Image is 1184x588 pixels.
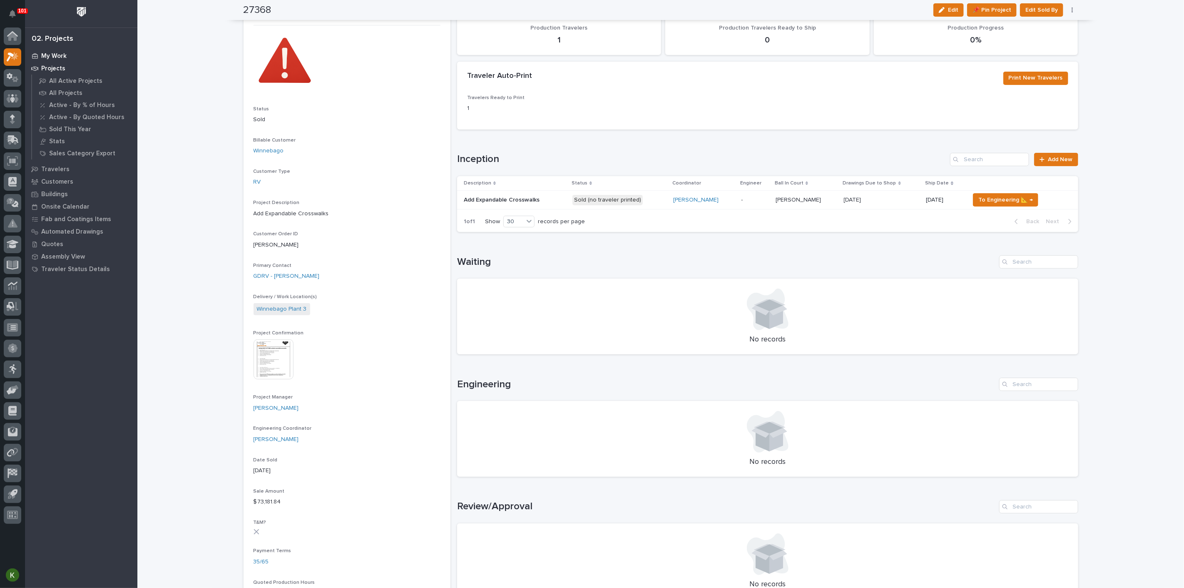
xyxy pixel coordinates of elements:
[49,102,115,109] p: Active - By % of Hours
[25,238,137,250] a: Quotes
[948,25,1004,31] span: Production Progress
[32,123,137,135] a: Sold This Year
[32,99,137,111] a: Active - By % of Hours
[49,138,65,145] p: Stats
[572,195,643,205] div: Sold (no traveler printed)
[32,135,137,147] a: Stats
[25,200,137,213] a: Onsite Calendar
[254,426,312,431] span: Engineering Coordinator
[18,8,27,14] p: 101
[775,179,803,188] p: Ball In Court
[25,225,137,238] a: Automated Drawings
[4,5,21,22] button: Notifications
[254,138,296,143] span: Billable Customer
[467,104,661,113] p: 1
[926,197,963,204] p: [DATE]
[49,150,115,157] p: Sales Category Export
[464,195,541,204] p: Add Expandable Crosswalks
[884,35,1068,45] p: 0%
[32,35,73,44] div: 02. Projects
[254,241,440,249] p: [PERSON_NAME]
[1020,3,1063,17] button: Edit Sold By
[948,6,958,14] span: Edit
[933,3,964,17] button: Edit
[41,216,111,223] p: Fab and Coatings Items
[25,62,137,75] a: Projects
[1046,218,1065,225] span: Next
[457,153,947,165] h1: Inception
[32,147,137,159] a: Sales Category Export
[467,95,525,100] span: Travelers Ready to Print
[4,566,21,584] button: users-avatar
[776,195,823,204] p: [PERSON_NAME]
[254,435,299,444] a: [PERSON_NAME]
[25,263,137,275] a: Traveler Status Details
[244,4,271,16] h2: 27368
[254,115,440,124] p: Sold
[254,294,317,299] span: Delivery / Work Location(s)
[967,3,1017,17] button: 📌 Pin Project
[25,163,137,175] a: Travelers
[978,195,1033,205] span: To Engineering 📐 →
[49,77,102,85] p: All Active Projects
[531,25,588,31] span: Production Travelers
[843,179,896,188] p: Drawings Due to Shop
[1048,157,1073,162] span: Add New
[32,87,137,99] a: All Projects
[741,197,769,204] p: -
[254,558,269,566] a: 35/65
[572,179,587,188] p: Status
[49,114,124,121] p: Active - By Quoted Hours
[49,126,91,133] p: Sold This Year
[41,191,68,198] p: Buildings
[675,35,860,45] p: 0
[1034,153,1078,166] a: Add New
[741,179,762,188] p: Engineer
[254,489,285,494] span: Sale Amount
[254,548,291,553] span: Payment Terms
[254,209,440,218] p: Add Expandable Crosswalks
[257,305,307,314] a: Winnebago Plant 3
[25,188,137,200] a: Buildings
[1009,73,1063,83] span: Print New Travelers
[32,111,137,123] a: Active - By Quoted Hours
[10,10,21,23] div: Notifications101
[41,52,67,60] p: My Work
[538,218,585,225] p: records per page
[25,175,137,188] a: Customers
[254,200,300,205] span: Project Description
[1025,5,1058,15] span: Edit Sold By
[1008,218,1043,225] button: Back
[672,179,701,188] p: Coordinator
[41,228,103,236] p: Automated Drawings
[254,232,298,237] span: Customer Order ID
[999,378,1078,391] div: Search
[41,178,73,186] p: Customers
[254,272,320,281] a: GDRV - [PERSON_NAME]
[457,379,996,391] h1: Engineering
[457,191,1078,209] tr: Add Expandable CrosswalksAdd Expandable Crosswalks Sold (no traveler printed)[PERSON_NAME] -[PERS...
[254,169,291,174] span: Customer Type
[254,30,316,93] img: VtEVfTWZpHZbhvAaNCH-9tetwaePROQd3Hx3qkz38kA
[999,500,1078,513] input: Search
[950,153,1029,166] input: Search
[467,335,1068,344] p: No records
[49,90,82,97] p: All Projects
[25,250,137,263] a: Assembly View
[999,255,1078,269] div: Search
[457,256,996,268] h1: Waiting
[32,75,137,87] a: All Active Projects
[25,50,137,62] a: My Work
[254,395,293,400] span: Project Manager
[973,193,1038,207] button: To Engineering 📐 →
[254,147,284,155] a: Winnebago
[41,253,85,261] p: Assembly View
[41,266,110,273] p: Traveler Status Details
[719,25,816,31] span: Production Travelers Ready to Ship
[254,498,440,506] p: $ 73,181.84
[25,213,137,225] a: Fab and Coatings Items
[254,263,292,268] span: Primary Contact
[673,197,719,204] a: [PERSON_NAME]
